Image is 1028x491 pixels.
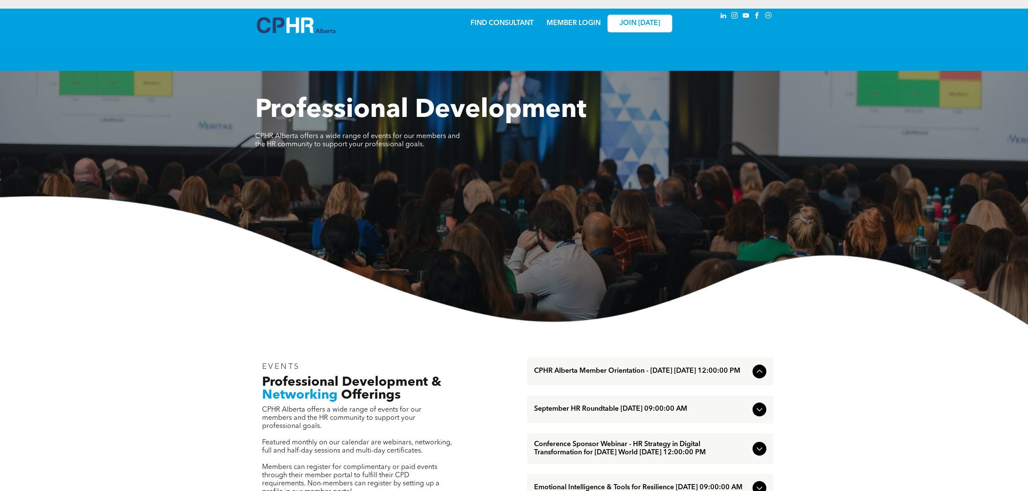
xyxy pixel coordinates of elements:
a: Social network [764,11,773,22]
span: JOIN [DATE] [620,19,660,28]
span: Professional Development & [262,376,441,389]
a: instagram [730,11,740,22]
span: September HR Roundtable [DATE] 09:00:00 AM [534,405,749,413]
a: youtube [741,11,751,22]
span: Offerings [341,389,401,402]
a: facebook [753,11,762,22]
span: CPHR Alberta Member Orientation - [DATE] [DATE] 12:00:00 PM [534,367,749,375]
span: Networking [262,389,338,402]
span: Conference Sponsor Webinar - HR Strategy in Digital Transformation for [DATE] World [DATE] 12:00:... [534,441,749,457]
a: MEMBER LOGIN [547,20,601,27]
a: FIND CONSULTANT [471,20,534,27]
span: CPHR Alberta offers a wide range of events for our members and the HR community to support your p... [262,406,421,430]
span: Professional Development [255,98,586,123]
a: linkedin [719,11,728,22]
span: CPHR Alberta offers a wide range of events for our members and the HR community to support your p... [255,133,460,148]
span: EVENTS [262,363,300,371]
a: JOIN [DATE] [607,15,672,32]
img: A blue and white logo for cp alberta [257,17,335,33]
span: Featured monthly on our calendar are webinars, networking, full and half-day sessions and multi-d... [262,439,452,454]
